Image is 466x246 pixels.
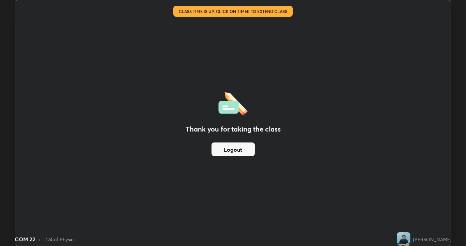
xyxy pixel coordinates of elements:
[38,236,41,243] div: •
[15,235,35,243] div: COM 22
[186,124,281,134] h2: Thank you for taking the class
[212,142,255,156] button: Logout
[218,90,248,116] img: offlineFeedback.1438e8b3.svg
[413,236,451,243] div: [PERSON_NAME]
[397,232,410,246] img: 3cc9671c434e4cc7a3e98729d35f74b5.jpg
[43,236,75,243] div: L124 of Physics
